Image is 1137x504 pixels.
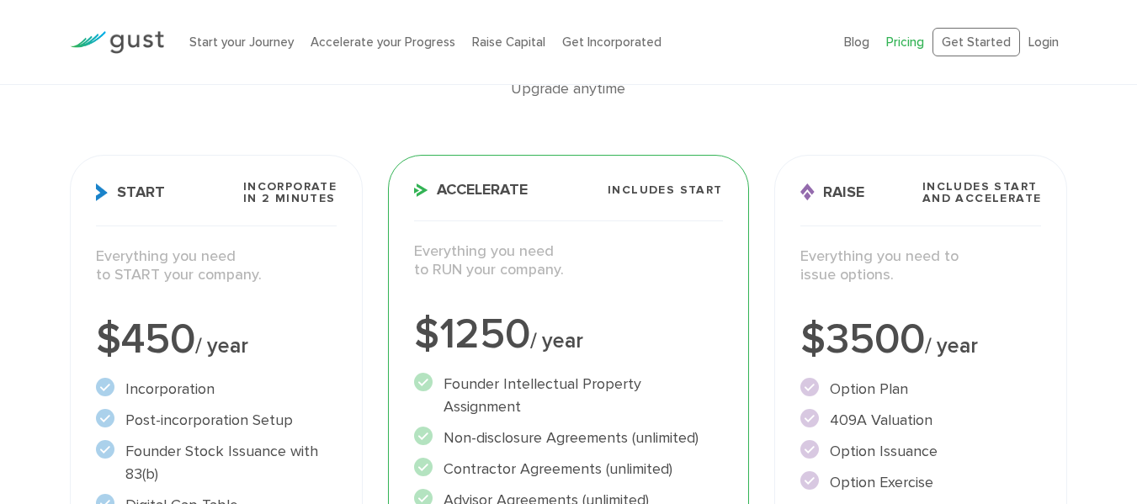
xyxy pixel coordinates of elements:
[311,34,455,50] a: Accelerate your Progress
[96,409,337,432] li: Post-incorporation Setup
[96,183,109,201] img: Start Icon X2
[414,183,428,197] img: Accelerate Icon
[608,184,723,196] span: Includes START
[800,183,864,201] span: Raise
[800,471,1042,494] li: Option Exercise
[844,34,869,50] a: Blog
[800,319,1042,361] div: $3500
[70,31,164,54] img: Gust Logo
[562,34,661,50] a: Get Incorporated
[800,183,815,201] img: Raise Icon
[800,247,1042,285] p: Everything you need to issue options.
[414,373,722,418] li: Founder Intellectual Property Assignment
[414,314,722,356] div: $1250
[70,77,1068,102] div: Upgrade anytime
[96,440,337,485] li: Founder Stock Issuance with 83(b)
[243,181,337,204] span: Incorporate in 2 Minutes
[96,319,337,361] div: $450
[96,247,337,285] p: Everything you need to START your company.
[886,34,924,50] a: Pricing
[800,440,1042,463] li: Option Issuance
[195,333,248,358] span: / year
[96,378,337,401] li: Incorporation
[1028,34,1059,50] a: Login
[925,333,978,358] span: / year
[800,409,1042,432] li: 409A Valuation
[800,378,1042,401] li: Option Plan
[414,458,722,480] li: Contractor Agreements (unlimited)
[189,34,294,50] a: Start your Journey
[932,28,1020,57] a: Get Started
[414,427,722,449] li: Non-disclosure Agreements (unlimited)
[530,328,583,353] span: / year
[472,34,545,50] a: Raise Capital
[96,183,165,201] span: Start
[414,242,722,280] p: Everything you need to RUN your company.
[414,183,528,198] span: Accelerate
[922,181,1042,204] span: Includes START and ACCELERATE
